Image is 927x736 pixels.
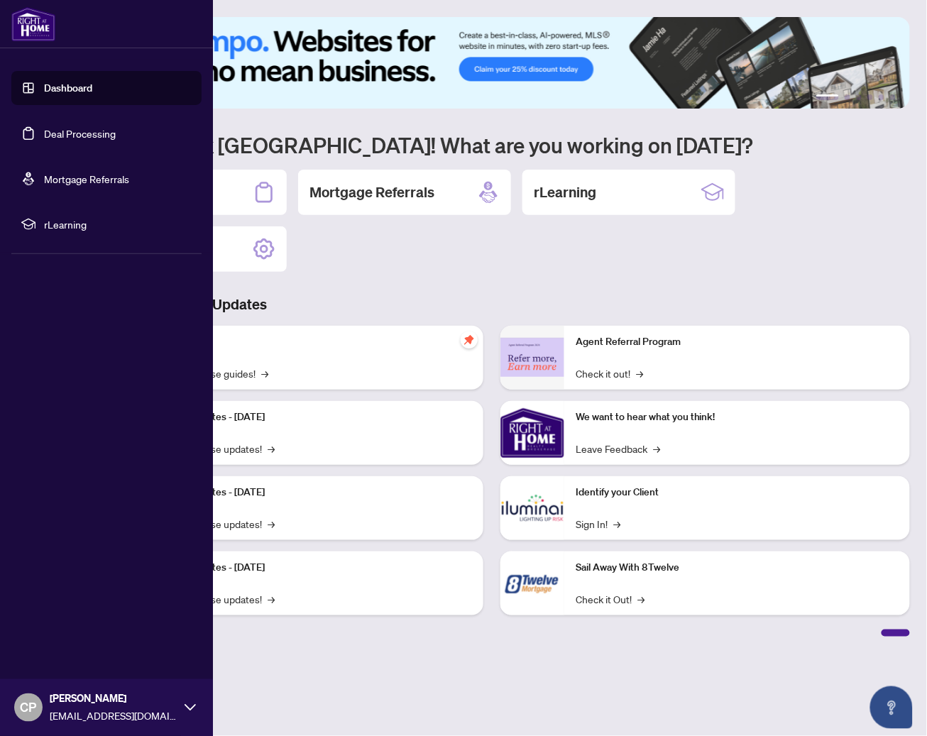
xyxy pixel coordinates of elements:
[636,366,643,381] span: →
[856,94,862,100] button: 3
[653,441,660,456] span: →
[74,17,911,109] img: Slide 0
[461,331,478,348] span: pushpin
[149,485,472,500] p: Platform Updates - [DATE]
[11,7,55,41] img: logo
[870,686,913,729] button: Open asap
[845,94,850,100] button: 2
[576,516,620,532] a: Sign In!→
[576,441,660,456] a: Leave Feedback→
[268,516,275,532] span: →
[268,441,275,456] span: →
[576,485,899,500] p: Identify your Client
[500,338,564,377] img: Agent Referral Program
[879,94,884,100] button: 5
[74,131,910,158] h1: Welcome back [GEOGRAPHIC_DATA]! What are you working on [DATE]?
[309,182,434,202] h2: Mortgage Referrals
[44,216,192,232] span: rLearning
[576,334,899,350] p: Agent Referral Program
[613,516,620,532] span: →
[500,401,564,465] img: We want to hear what you think!
[500,551,564,615] img: Sail Away With 8Twelve
[149,410,472,425] p: Platform Updates - [DATE]
[44,172,129,185] a: Mortgage Referrals
[149,334,472,350] p: Self-Help
[21,698,37,718] span: CP
[576,366,643,381] a: Check it out!→
[500,476,564,540] img: Identify your Client
[867,94,873,100] button: 4
[534,182,596,202] h2: rLearning
[50,691,177,707] span: [PERSON_NAME]
[261,366,268,381] span: →
[44,127,116,140] a: Deal Processing
[149,560,472,576] p: Platform Updates - [DATE]
[576,560,899,576] p: Sail Away With 8Twelve
[44,82,92,94] a: Dashboard
[816,94,839,100] button: 1
[890,94,896,100] button: 6
[74,295,910,314] h3: Brokerage & Industry Updates
[576,410,899,425] p: We want to hear what you think!
[576,591,644,607] a: Check it Out!→
[50,708,177,724] span: [EMAIL_ADDRESS][DOMAIN_NAME]
[268,591,275,607] span: →
[637,591,644,607] span: →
